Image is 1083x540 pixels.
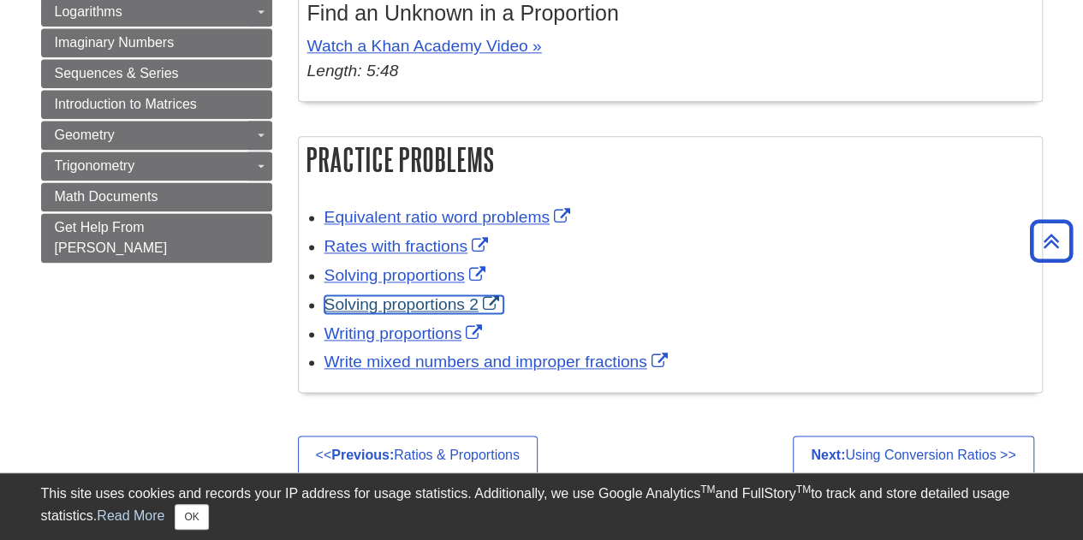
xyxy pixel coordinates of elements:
span: Trigonometry [55,158,135,173]
a: Introduction to Matrices [41,90,272,119]
sup: TM [796,484,811,495]
a: Math Documents [41,182,272,211]
a: Sequences & Series [41,59,272,88]
span: Imaginary Numbers [55,35,175,50]
a: Read More [97,508,164,523]
a: Get Help From [PERSON_NAME] [41,213,272,263]
a: Geometry [41,121,272,150]
strong: Previous: [331,448,394,462]
sup: TM [700,484,715,495]
h2: Practice Problems [299,137,1042,182]
span: Get Help From [PERSON_NAME] [55,220,168,255]
button: Close [175,504,208,530]
a: Watch a Khan Academy Video » [307,37,542,55]
div: This site uses cookies and records your IP address for usage statistics. Additionally, we use Goo... [41,484,1043,530]
span: Introduction to Matrices [55,97,197,111]
span: Geometry [55,128,115,142]
a: Link opens in new window [324,324,487,342]
a: Link opens in new window [324,353,672,371]
a: Imaginary Numbers [41,28,272,57]
strong: Next: [811,448,845,462]
span: Math Documents [55,189,158,204]
a: Link opens in new window [324,266,490,284]
a: Link opens in new window [324,237,492,255]
span: Sequences & Series [55,66,179,80]
a: <<Previous:Ratios & Proportions [298,436,538,475]
a: Back to Top [1024,229,1079,252]
a: Link opens in new window [324,295,503,313]
em: Length: 5:48 [307,62,399,80]
h3: Find an Unknown in a Proportion [307,1,1033,26]
a: Link opens in new window [324,208,574,226]
a: Next:Using Conversion Ratios >> [793,436,1033,475]
span: Logarithms [55,4,122,19]
a: Trigonometry [41,151,272,181]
